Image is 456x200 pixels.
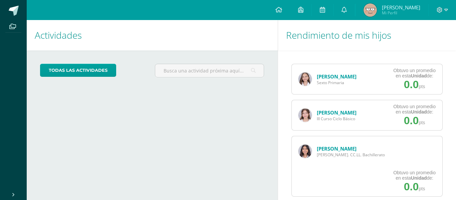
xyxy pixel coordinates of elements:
[411,175,427,181] strong: Unidad
[393,104,436,115] div: Obtuvo un promedio en esta de:
[35,20,270,50] h1: Actividades
[317,145,357,152] a: [PERSON_NAME]
[155,64,264,77] input: Busca una actividad próxima aquí...
[393,170,436,181] div: Obtuvo un promedio en esta de:
[382,4,420,11] span: [PERSON_NAME]
[404,115,419,127] span: 0.0
[298,109,312,122] img: 5d0c6500d9e0cffc085a722a7bb3585e.png
[411,109,427,115] strong: Unidad
[40,64,116,77] a: todas las Actividades
[317,109,357,116] a: [PERSON_NAME]
[317,116,357,122] span: III Curso Ciclo Básico
[364,3,377,17] img: a2f95568c6cbeebfa5626709a5edd4e5.png
[393,68,436,78] div: Obtuvo un promedio en esta de:
[404,181,419,193] span: 0.0
[298,72,312,86] img: 5d2540aaab0297abefbea5f87159e56b.png
[298,145,312,158] img: 6fcc6e4340862428bc24788885ccfcfe.png
[419,186,425,191] span: pts
[286,20,448,50] h1: Rendimiento de mis hijos
[317,152,385,158] span: [PERSON_NAME]. CC.LL. Bachillerato
[317,80,357,85] span: Sexto Primaria
[317,73,357,80] a: [PERSON_NAME]
[419,84,425,89] span: pts
[411,73,427,78] strong: Unidad
[382,10,420,16] span: Mi Perfil
[419,120,425,125] span: pts
[404,78,419,90] span: 0.0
